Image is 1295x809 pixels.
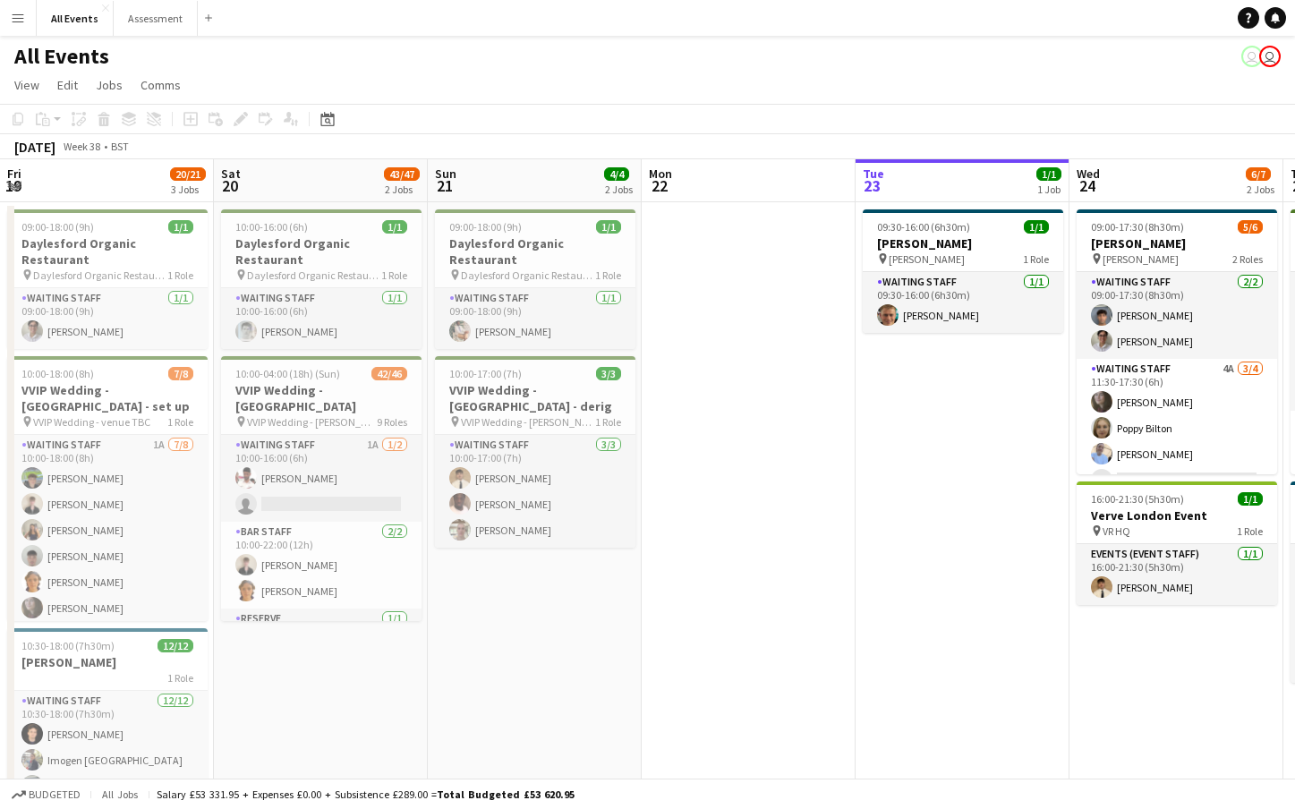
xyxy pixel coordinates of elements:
[221,435,422,522] app-card-role: Waiting Staff1A1/210:00-16:00 (6h)[PERSON_NAME]
[863,166,884,182] span: Tue
[385,183,419,196] div: 2 Jobs
[33,268,167,282] span: Daylesford Organic Restaurant
[449,220,522,234] span: 09:00-18:00 (9h)
[1246,167,1271,181] span: 6/7
[221,235,422,268] h3: Daylesford Organic Restaurant
[89,73,130,97] a: Jobs
[168,367,193,380] span: 7/8
[1077,544,1277,605] app-card-role: Events (Event Staff)1/116:00-21:30 (5h30m)[PERSON_NAME]
[1232,252,1263,266] span: 2 Roles
[596,367,621,380] span: 3/3
[1077,235,1277,251] h3: [PERSON_NAME]
[9,785,83,805] button: Budgeted
[461,268,595,282] span: Daylesford Organic Restaurant
[168,220,193,234] span: 1/1
[649,166,672,182] span: Mon
[7,235,208,268] h3: Daylesford Organic Restaurant
[221,609,422,669] app-card-role: Reserve1/1
[167,268,193,282] span: 1 Role
[167,415,193,429] span: 1 Role
[96,77,123,93] span: Jobs
[14,43,109,70] h1: All Events
[435,435,635,548] app-card-role: Waiting Staff3/310:00-17:00 (7h)[PERSON_NAME][PERSON_NAME][PERSON_NAME]
[1077,166,1100,182] span: Wed
[14,77,39,93] span: View
[221,209,422,349] app-job-card: 10:00-16:00 (6h)1/1Daylesford Organic Restaurant Daylesford Organic Restaurant1 RoleWaiting Staff...
[21,367,94,380] span: 10:00-18:00 (8h)
[595,268,621,282] span: 1 Role
[437,788,575,801] span: Total Budgeted £53 620.95
[382,220,407,234] span: 1/1
[435,382,635,414] h3: VVIP Wedding - [GEOGRAPHIC_DATA] - derig
[247,268,381,282] span: Daylesford Organic Restaurant
[57,77,78,93] span: Edit
[1238,220,1263,234] span: 5/6
[29,788,81,801] span: Budgeted
[461,415,595,429] span: VVIP Wedding - [PERSON_NAME][GEOGRAPHIC_DATA][PERSON_NAME]
[1024,220,1049,234] span: 1/1
[1237,524,1263,538] span: 1 Role
[604,167,629,181] span: 4/4
[59,140,104,153] span: Week 38
[111,140,129,153] div: BST
[1074,175,1100,196] span: 24
[221,522,422,609] app-card-role: Bar Staff2/210:00-22:00 (12h)[PERSON_NAME][PERSON_NAME]
[221,356,422,621] app-job-card: 10:00-04:00 (18h) (Sun)42/46VVIP Wedding - [GEOGRAPHIC_DATA] VVIP Wedding - [PERSON_NAME][GEOGRAP...
[1247,183,1274,196] div: 2 Jobs
[157,788,575,801] div: Salary £53 331.95 + Expenses £0.00 + Subsistence £289.00 =
[1037,183,1061,196] div: 1 Job
[877,220,970,234] span: 09:30-16:00 (6h30m)
[1036,167,1061,181] span: 1/1
[435,209,635,349] div: 09:00-18:00 (9h)1/1Daylesford Organic Restaurant Daylesford Organic Restaurant1 RoleWaiting Staff...
[863,272,1063,333] app-card-role: Waiting Staff1/109:30-16:00 (6h30m)[PERSON_NAME]
[1238,492,1263,506] span: 1/1
[14,138,55,156] div: [DATE]
[646,175,672,196] span: 22
[1103,524,1130,538] span: VR HQ
[7,209,208,349] app-job-card: 09:00-18:00 (9h)1/1Daylesford Organic Restaurant Daylesford Organic Restaurant1 RoleWaiting Staff...
[4,175,21,196] span: 19
[33,415,150,429] span: VVIP Wedding - venue TBC
[381,268,407,282] span: 1 Role
[21,220,94,234] span: 09:00-18:00 (9h)
[158,639,193,652] span: 12/12
[133,73,188,97] a: Comms
[1077,507,1277,524] h3: Verve London Event
[377,415,407,429] span: 9 Roles
[235,367,340,380] span: 10:00-04:00 (18h) (Sun)
[863,209,1063,333] app-job-card: 09:30-16:00 (6h30m)1/1[PERSON_NAME] [PERSON_NAME]1 RoleWaiting Staff1/109:30-16:00 (6h30m)[PERSON...
[1241,46,1263,67] app-user-avatar: Nathan Wong
[1077,209,1277,474] app-job-card: 09:00-17:30 (8h30m)5/6[PERSON_NAME] [PERSON_NAME]2 RolesWaiting Staff2/209:00-17:30 (8h30m)[PERSO...
[1091,220,1184,234] span: 09:00-17:30 (8h30m)
[21,639,115,652] span: 10:30-18:00 (7h30m)
[50,73,85,97] a: Edit
[7,435,208,677] app-card-role: Waiting Staff1A7/810:00-18:00 (8h)[PERSON_NAME][PERSON_NAME][PERSON_NAME][PERSON_NAME][PERSON_NAM...
[1077,481,1277,605] app-job-card: 16:00-21:30 (5h30m)1/1Verve London Event VR HQ1 RoleEvents (Event Staff)1/116:00-21:30 (5h30m)[PE...
[435,356,635,548] app-job-card: 10:00-17:00 (7h)3/3VVIP Wedding - [GEOGRAPHIC_DATA] - derig VVIP Wedding - [PERSON_NAME][GEOGRAPH...
[449,367,522,380] span: 10:00-17:00 (7h)
[167,671,193,685] span: 1 Role
[114,1,198,36] button: Assessment
[7,654,208,670] h3: [PERSON_NAME]
[221,166,241,182] span: Sat
[221,288,422,349] app-card-role: Waiting Staff1/110:00-16:00 (6h)[PERSON_NAME]
[605,183,633,196] div: 2 Jobs
[1259,46,1281,67] app-user-avatar: Nathan Wong
[7,356,208,621] app-job-card: 10:00-18:00 (8h)7/8VVIP Wedding - [GEOGRAPHIC_DATA] - set up VVIP Wedding - venue TBC1 RoleWaitin...
[1091,492,1184,506] span: 16:00-21:30 (5h30m)
[7,73,47,97] a: View
[432,175,456,196] span: 21
[235,220,308,234] span: 10:00-16:00 (6h)
[171,183,205,196] div: 3 Jobs
[1023,252,1049,266] span: 1 Role
[863,235,1063,251] h3: [PERSON_NAME]
[218,175,241,196] span: 20
[1077,272,1277,359] app-card-role: Waiting Staff2/209:00-17:30 (8h30m)[PERSON_NAME][PERSON_NAME]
